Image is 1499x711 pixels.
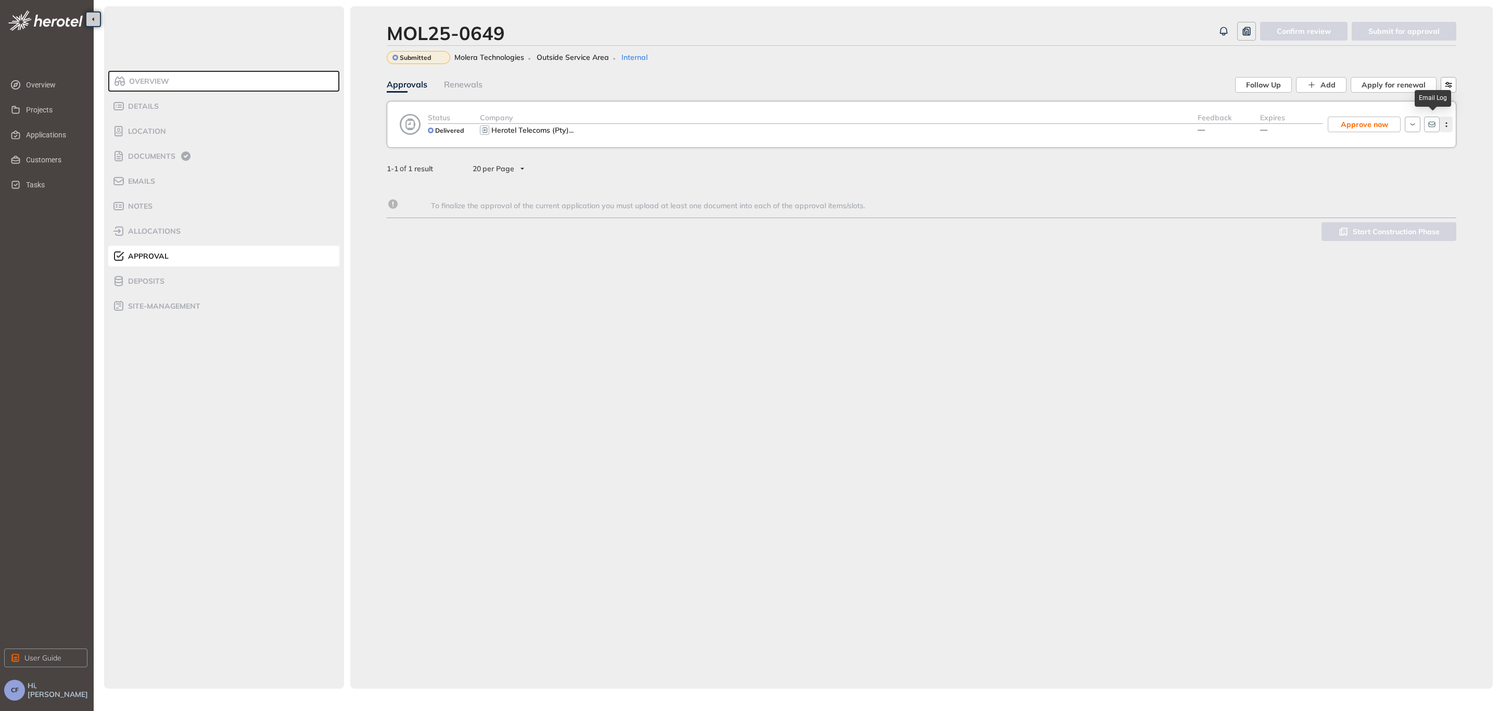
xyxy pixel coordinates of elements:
div: MOL25-0649 [387,22,505,44]
span: Applications [26,124,79,145]
span: User Guide [24,652,61,664]
span: allocations [125,227,181,236]
span: ... [569,125,574,135]
img: logo [8,10,83,31]
span: Apply for renewal [1362,79,1426,91]
button: CF [4,680,25,701]
span: Notes [125,202,153,211]
span: Emails [125,177,155,186]
button: Approve now [1328,117,1401,132]
button: Apply for renewal [1351,77,1437,93]
div: Email Log [1415,90,1451,107]
div: Approvals [387,78,427,91]
div: of [370,163,450,174]
span: Customers [26,149,79,170]
span: Internal [621,53,647,62]
span: Approval [125,252,169,261]
span: Company [480,113,513,122]
span: Expires [1260,113,1285,122]
span: Herotel Telecoms (Pty) [491,125,569,135]
button: Add [1296,77,1346,93]
span: Submitted [400,54,431,61]
span: — [1260,125,1267,134]
span: Approve now [1341,119,1388,130]
span: Overview [26,74,79,95]
button: User Guide [4,649,87,667]
span: Location [125,127,166,136]
span: Projects [26,99,79,120]
span: Outside Service Area [537,53,609,62]
strong: 1 - 1 [387,164,398,173]
span: 1 result [408,164,433,173]
span: Add [1320,79,1336,91]
button: Follow Up [1235,77,1292,93]
span: site-management [125,302,200,311]
span: Details [125,102,159,111]
span: Documents [125,152,175,161]
div: Renewals [444,78,482,91]
div: To finalize the approval of the current application you must upload at least one document into ea... [431,201,1456,210]
span: CF [11,687,19,694]
span: — [1198,125,1205,134]
span: Tasks [26,174,79,195]
button: Herotel Telecoms (Pty) Ltd [490,124,576,136]
span: Delivered [435,127,464,134]
span: Hi, [PERSON_NAME] [28,681,90,699]
span: Follow Up [1246,79,1281,91]
span: Status [428,113,450,122]
span: Feedback [1198,113,1231,122]
div: Herotel Telecoms (Pty) Ltd [491,126,574,135]
span: Overview [126,77,169,86]
span: Molera Technologies [454,53,524,62]
span: Deposits [125,277,164,286]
